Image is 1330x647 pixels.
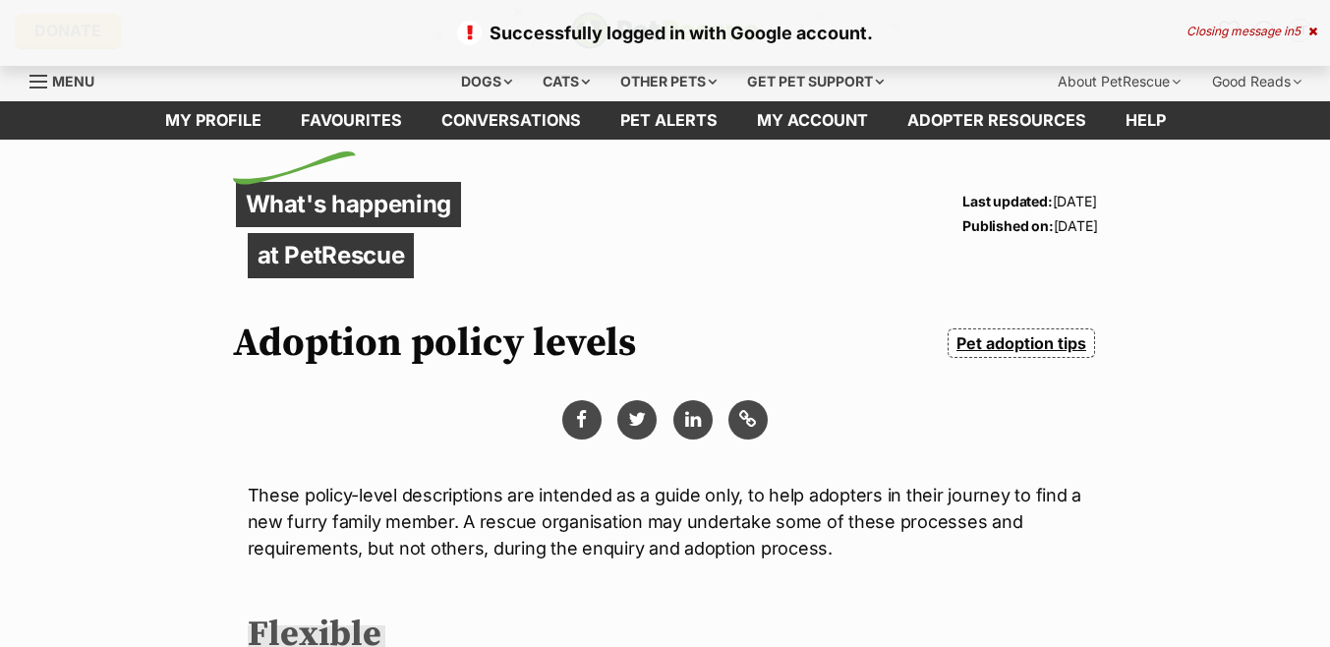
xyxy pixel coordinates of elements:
[607,62,730,101] div: Other pets
[737,101,888,140] a: My account
[248,482,1083,561] p: These policy-level descriptions are intended as a guide only, to help adopters in their journey t...
[422,101,601,140] a: conversations
[29,62,108,97] a: Menu
[962,217,1053,234] strong: Published on:
[281,101,422,140] a: Favourites
[962,193,1052,209] strong: Last updated:
[52,73,94,89] span: Menu
[1198,62,1315,101] div: Good Reads
[601,101,737,140] a: Pet alerts
[447,62,526,101] div: Dogs
[233,321,636,366] h1: Adoption policy levels
[888,101,1106,140] a: Adopter resources
[673,400,713,440] a: Share via Linkedin
[733,62,897,101] div: Get pet support
[728,400,768,440] button: Copy link
[962,213,1097,238] p: [DATE]
[1044,62,1194,101] div: About PetRescue
[562,400,602,440] button: Share via facebook
[145,101,281,140] a: My profile
[948,328,1094,358] a: Pet adoption tips
[248,233,415,278] p: at PetRescue
[962,189,1097,213] p: [DATE]
[236,182,462,227] p: What's happening
[233,151,356,185] img: decorative flick
[617,400,657,440] a: Share via Twitter
[529,62,604,101] div: Cats
[1106,101,1185,140] a: Help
